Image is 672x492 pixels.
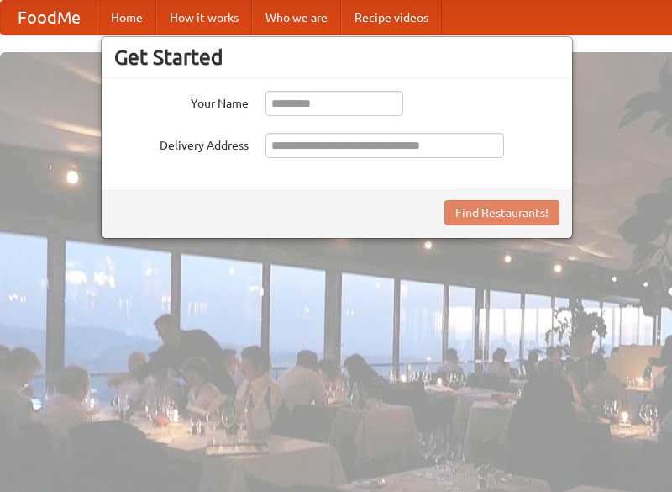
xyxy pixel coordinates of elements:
h3: Get Started [114,45,559,70]
a: Who we are [252,1,341,34]
a: FoodMe [1,1,97,34]
label: Your Name [114,91,249,112]
a: How it works [156,1,252,34]
button: Find Restaurants! [444,200,559,225]
label: Delivery Address [114,133,249,154]
a: Home [97,1,156,34]
a: Recipe videos [341,1,442,34]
